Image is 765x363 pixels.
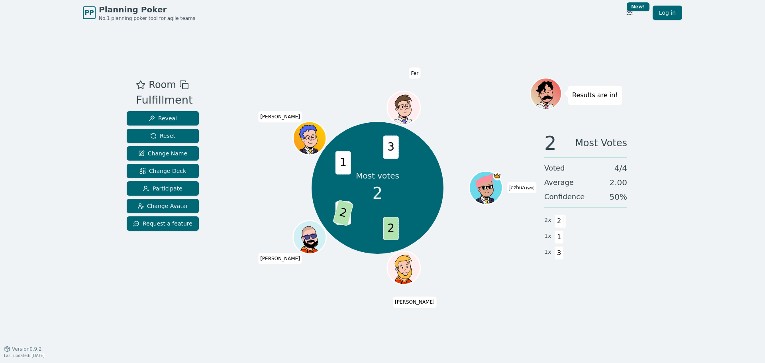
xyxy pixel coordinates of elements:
span: Change Name [138,149,187,157]
span: Confidence [544,191,585,202]
span: Click to change your name [409,68,421,79]
button: Change Name [127,146,199,161]
span: 1 x [544,232,551,241]
span: Click to change your name [258,112,302,123]
span: Voted [544,163,565,174]
span: Last updated: [DATE] [4,353,45,358]
span: 2 x [544,216,551,225]
span: Most Votes [575,133,627,153]
span: 2 [373,181,382,205]
button: Participate [127,181,199,196]
button: New! [622,6,637,20]
button: Add as favourite [136,78,145,92]
span: Version 0.9.2 [12,346,42,352]
span: 2 [383,217,398,240]
span: 1 x [544,248,551,257]
span: 50 % [610,191,627,202]
span: Planning Poker [99,4,195,15]
span: (you) [525,186,535,190]
button: Change Deck [127,164,199,178]
span: 3 [555,246,564,260]
span: No.1 planning poker tool for agile teams [99,15,195,22]
button: Request a feature [127,216,199,231]
button: Change Avatar [127,199,199,213]
p: Results are in! [572,90,618,101]
span: Change Avatar [137,202,188,210]
span: Participate [143,184,182,192]
a: PPPlanning PokerNo.1 planning poker tool for agile teams [83,4,195,22]
button: Reveal [127,111,199,126]
button: Version0.9.2 [4,346,42,352]
span: 1 [555,230,564,244]
span: Reveal [149,114,177,122]
button: Reset [127,129,199,143]
button: Click to change your avatar [470,172,501,203]
span: Reset [150,132,175,140]
span: 1 [335,151,351,175]
div: Fulfillment [136,92,192,108]
p: Most votes [356,170,399,181]
span: jezhua is the host [493,172,501,181]
span: 2 [332,200,353,226]
span: 2 [555,214,564,228]
span: Request a feature [133,220,192,228]
span: Click to change your name [258,253,302,264]
span: Click to change your name [507,182,536,193]
a: Log in [653,6,682,20]
span: Change Deck [139,167,186,175]
span: 3 [383,135,398,159]
span: Average [544,177,574,188]
span: Click to change your name [393,297,437,308]
span: Room [149,78,176,92]
span: 2 [544,133,557,153]
span: 2.00 [609,177,627,188]
span: PP [84,8,94,18]
span: 4 / 4 [614,163,627,174]
div: New! [627,2,649,11]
